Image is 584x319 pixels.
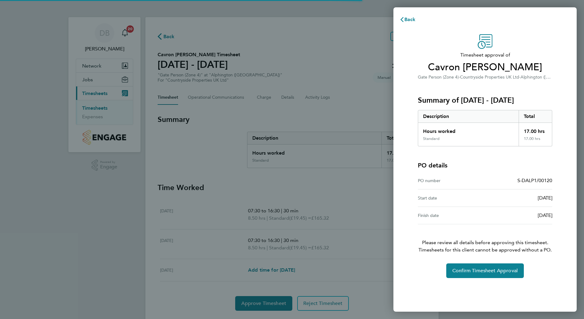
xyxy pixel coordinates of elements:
[519,136,552,146] div: 17.00 hrs
[404,16,416,22] span: Back
[460,75,519,80] span: Countryside Properties UK Ltd
[418,123,519,136] div: Hours worked
[418,110,552,146] div: Summary of 07 - 13 Jul 2025
[418,194,485,202] div: Start date
[423,136,440,141] div: Standard
[393,13,422,26] button: Back
[517,178,552,183] span: S-DALP1/00120
[418,61,552,73] span: Cavron [PERSON_NAME]
[446,263,524,278] button: Confirm Timesheet Approval
[418,51,552,59] span: Timesheet approval of
[418,95,552,105] h3: Summary of [DATE] - [DATE]
[459,75,460,80] span: ·
[519,75,520,80] span: ·
[411,246,560,254] span: Timesheets for this client cannot be approved without a PO.
[418,75,459,80] span: Gate Person (Zone 4)
[452,268,518,274] span: Confirm Timesheet Approval
[418,161,447,170] h4: PO details
[411,224,560,254] p: Please review all details before approving this timesheet.
[519,110,552,123] div: Total
[418,110,519,123] div: Description
[418,212,485,219] div: Finish date
[519,123,552,136] div: 17.00 hrs
[418,177,485,184] div: PO number
[485,212,552,219] div: [DATE]
[485,194,552,202] div: [DATE]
